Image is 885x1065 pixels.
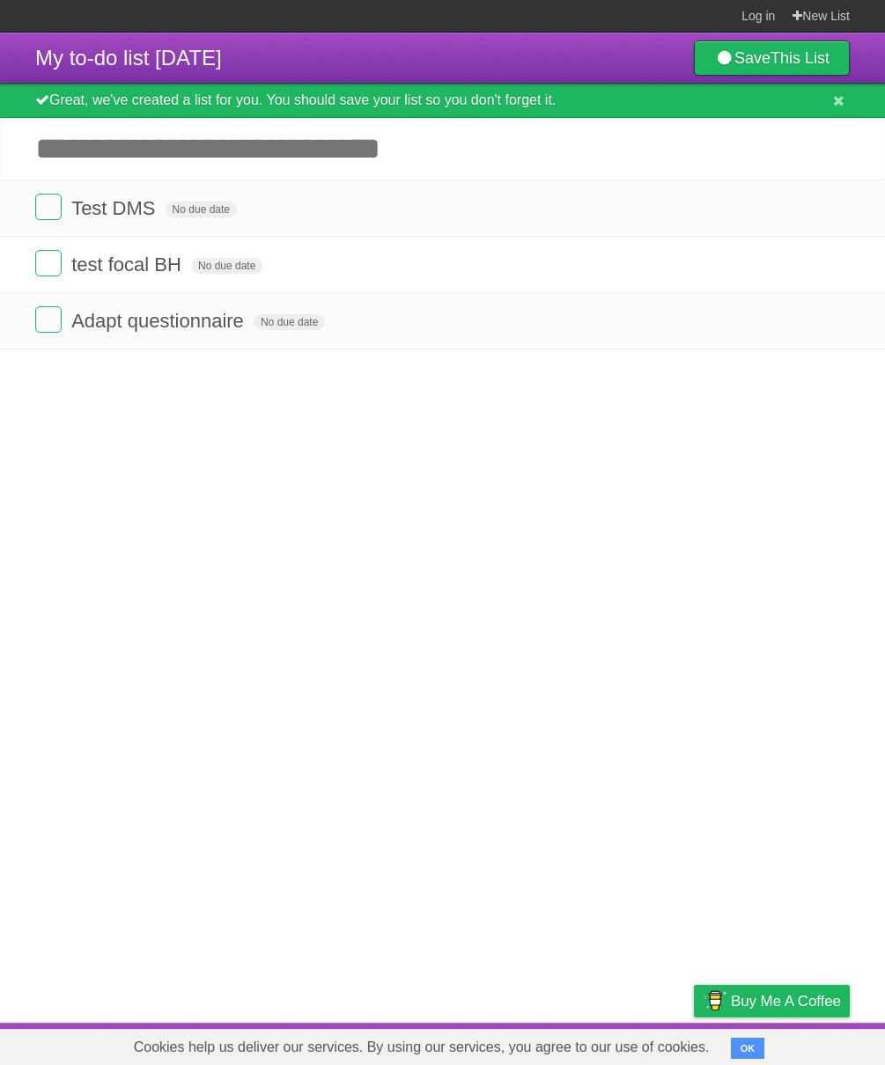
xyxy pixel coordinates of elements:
a: Suggest a feature [739,1027,850,1061]
a: About [460,1027,497,1061]
span: No due date [191,258,262,274]
a: Developers [518,1027,589,1061]
span: No due date [254,314,325,330]
label: Done [35,250,62,276]
button: OK [731,1038,765,1059]
span: Cookies help us deliver our services. By using our services, you agree to our use of cookies. [116,1030,727,1065]
span: Test DMS [71,197,159,219]
span: My to-do list [DATE] [35,46,222,70]
span: Adapt questionnaire [71,310,248,332]
a: Buy me a coffee [694,985,850,1017]
label: Done [35,306,62,333]
span: Buy me a coffee [731,986,841,1017]
label: Done [35,194,62,220]
a: Privacy [671,1027,717,1061]
span: test focal BH [71,253,186,275]
a: Terms [611,1027,650,1061]
span: No due date [166,202,237,217]
img: Buy me a coffee [703,986,726,1016]
b: This List [771,49,830,67]
a: SaveThis List [694,40,850,76]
